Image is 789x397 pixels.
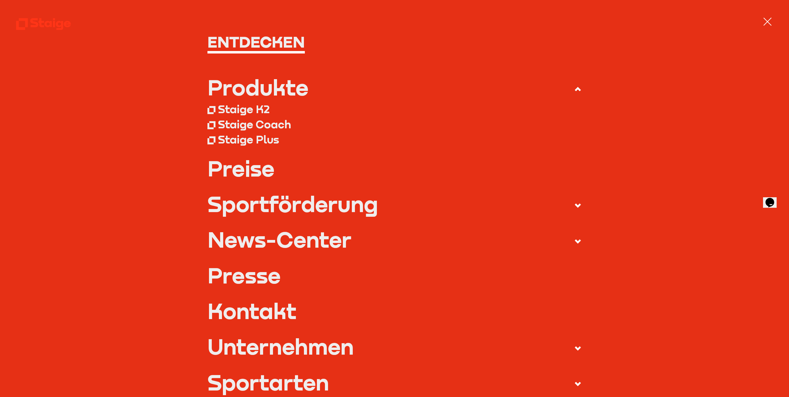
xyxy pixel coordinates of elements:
[207,101,582,117] a: Staige K2
[207,265,582,286] a: Presse
[218,117,291,131] div: Staige Coach
[207,336,354,357] div: Unternehmen
[207,77,309,98] div: Produkte
[218,102,270,116] div: Staige K2
[207,193,378,215] div: Sportförderung
[763,189,783,208] iframe: chat widget
[207,300,582,322] a: Kontakt
[207,372,329,393] div: Sportarten
[207,117,582,132] a: Staige Coach
[218,133,279,146] div: Staige Plus
[207,158,582,179] a: Preise
[207,229,352,250] div: News-Center
[207,132,582,147] a: Staige Plus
